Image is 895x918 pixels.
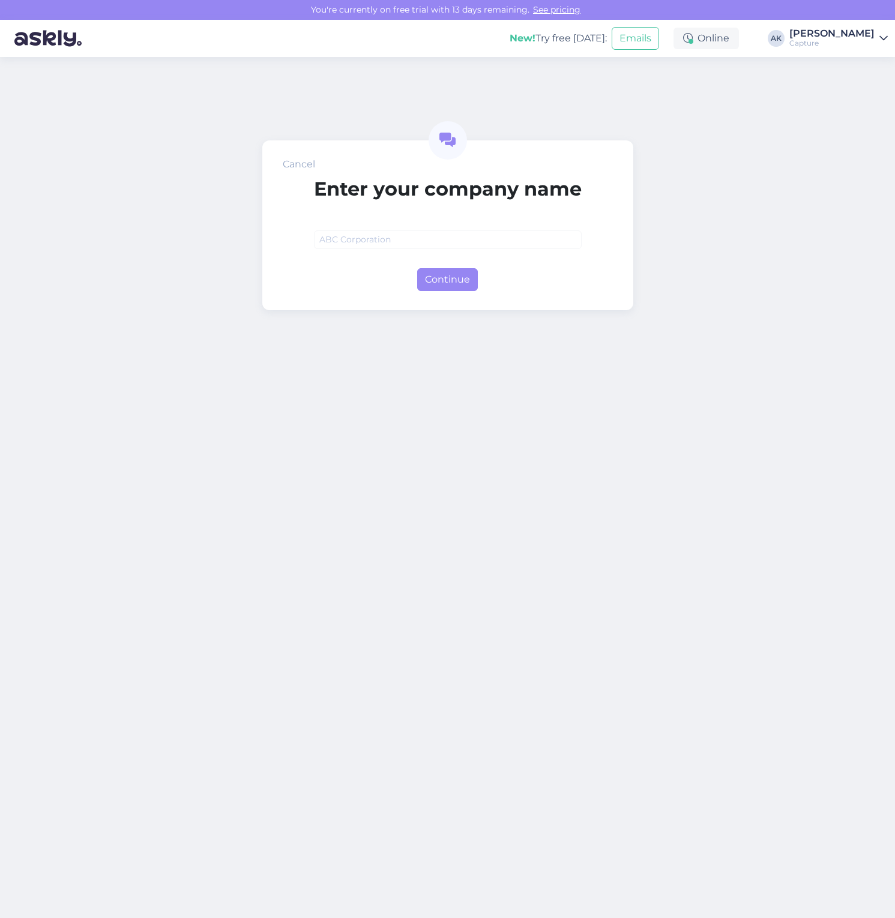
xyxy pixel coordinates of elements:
[674,28,739,49] div: Online
[510,31,607,46] div: Try free [DATE]:
[529,4,584,15] a: See pricing
[314,178,582,200] h2: Enter your company name
[768,30,785,47] div: AK
[314,230,582,249] input: ABC Corporation
[510,32,535,44] b: New!
[612,27,659,50] button: Emails
[417,268,478,291] button: Continue
[789,38,875,48] div: Capture
[283,157,315,172] div: Cancel
[789,29,875,38] div: [PERSON_NAME]
[789,29,888,48] a: [PERSON_NAME]Capture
